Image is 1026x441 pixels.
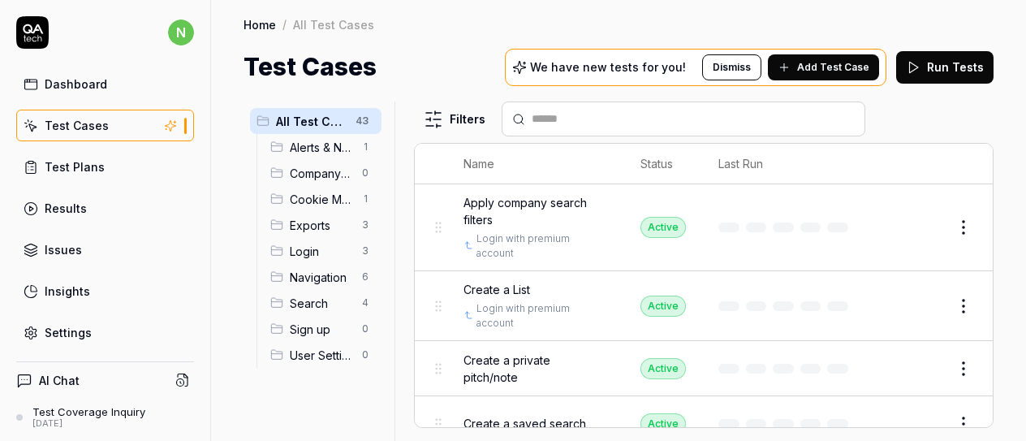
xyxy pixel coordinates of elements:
[290,321,352,338] span: Sign up
[463,281,530,298] span: Create a List
[45,283,90,300] div: Insights
[640,358,686,379] div: Active
[264,316,382,342] div: Drag to reorderSign up0
[16,68,194,100] a: Dashboard
[463,415,586,432] span: Create a saved search
[45,241,82,258] div: Issues
[264,134,382,160] div: Drag to reorderAlerts & Notifications1
[32,418,145,430] div: [DATE]
[276,113,346,130] span: All Test Cases
[264,212,382,238] div: Drag to reorderExports3
[45,200,87,217] div: Results
[264,238,382,264] div: Drag to reorderLogin3
[290,217,352,234] span: Exports
[415,271,993,341] tr: Create a ListLogin with premium accountActive
[264,290,382,316] div: Drag to reorderSearch4
[39,372,80,389] h4: AI Chat
[168,19,194,45] span: n
[16,151,194,183] a: Test Plans
[414,103,495,136] button: Filters
[896,51,994,84] button: Run Tests
[356,137,375,157] span: 1
[16,405,194,430] a: Test Coverage Inquiry[DATE]
[16,234,194,266] a: Issues
[356,215,375,235] span: 3
[356,189,375,209] span: 1
[16,192,194,224] a: Results
[356,241,375,261] span: 3
[640,217,686,238] div: Active
[349,111,375,131] span: 43
[640,413,686,435] div: Active
[702,144,871,184] th: Last Run
[282,16,287,32] div: /
[356,319,375,339] span: 0
[45,324,92,341] div: Settings
[290,347,352,364] span: User Settings
[797,60,869,75] span: Add Test Case
[356,163,375,183] span: 0
[290,295,352,312] span: Search
[290,165,352,182] span: Company Insights
[463,352,608,386] span: Create a private pitch/note
[356,293,375,313] span: 4
[45,117,109,134] div: Test Cases
[293,16,374,32] div: All Test Cases
[290,243,352,260] span: Login
[768,54,879,80] button: Add Test Case
[476,301,605,331] a: Login with premium account
[290,139,352,156] span: Alerts & Notifications
[415,184,993,271] tr: Apply company search filtersLogin with premium accountActive
[244,49,377,85] h1: Test Cases
[415,341,993,396] tr: Create a private pitch/noteActive
[290,269,352,286] span: Navigation
[356,345,375,365] span: 0
[624,144,702,184] th: Status
[290,191,352,208] span: Cookie Management
[45,76,107,93] div: Dashboard
[447,144,624,184] th: Name
[16,317,194,348] a: Settings
[463,194,608,228] span: Apply company search filters
[640,296,686,317] div: Active
[530,62,686,73] p: We have new tests for you!
[264,264,382,290] div: Drag to reorderNavigation6
[32,405,145,418] div: Test Coverage Inquiry
[168,16,194,49] button: n
[244,16,276,32] a: Home
[16,110,194,141] a: Test Cases
[45,158,105,175] div: Test Plans
[356,267,375,287] span: 6
[264,342,382,368] div: Drag to reorderUser Settings0
[702,54,761,80] button: Dismiss
[476,231,605,261] a: Login with premium account
[264,186,382,212] div: Drag to reorderCookie Management1
[264,160,382,186] div: Drag to reorderCompany Insights0
[16,275,194,307] a: Insights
